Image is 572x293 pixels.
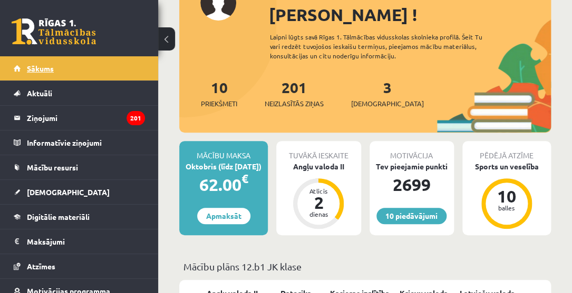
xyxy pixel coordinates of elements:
[351,78,424,109] a: 3[DEMOGRAPHIC_DATA]
[14,205,145,229] a: Digitālie materiāli
[376,208,447,224] a: 10 piedāvājumi
[462,161,551,230] a: Sports un veselība 10 balles
[265,98,324,109] span: Neizlasītās ziņas
[491,188,522,205] div: 10
[276,141,361,161] div: Tuvākā ieskaite
[370,161,454,172] div: Tev pieejamie punkti
[183,259,547,274] p: Mācību plāns 12.b1 JK klase
[27,212,90,221] span: Digitālie materiāli
[14,229,145,254] a: Maksājumi
[241,171,248,186] span: €
[462,141,551,161] div: Pēdējā atzīme
[27,106,145,130] legend: Ziņojumi
[12,18,96,45] a: Rīgas 1. Tālmācības vidusskola
[27,64,54,73] span: Sākums
[276,161,361,230] a: Angļu valoda II Atlicis 2 dienas
[127,111,145,125] i: 201
[179,172,268,197] div: 62.00
[179,161,268,172] div: Oktobris (līdz [DATE])
[14,81,145,105] a: Aktuāli
[14,155,145,179] a: Mācību resursi
[27,88,52,98] span: Aktuāli
[179,141,268,161] div: Mācību maksa
[27,229,145,254] legend: Maksājumi
[14,56,145,80] a: Sākums
[462,161,551,172] div: Sports un veselība
[27,261,55,271] span: Atzīmes
[276,161,361,172] div: Angļu valoda II
[27,130,145,155] legend: Informatīvie ziņojumi
[303,194,334,211] div: 2
[27,187,110,197] span: [DEMOGRAPHIC_DATA]
[14,106,145,130] a: Ziņojumi201
[370,141,454,161] div: Motivācija
[14,254,145,278] a: Atzīmes
[27,163,78,172] span: Mācību resursi
[491,205,522,211] div: balles
[14,130,145,155] a: Informatīvie ziņojumi
[270,32,493,60] div: Laipni lūgts savā Rīgas 1. Tālmācības vidusskolas skolnieka profilā. Šeit Tu vari redzēt tuvojošo...
[265,78,324,109] a: 201Neizlasītās ziņas
[351,98,424,109] span: [DEMOGRAPHIC_DATA]
[197,208,250,224] a: Apmaksāt
[14,180,145,204] a: [DEMOGRAPHIC_DATA]
[370,172,454,197] div: 2699
[201,98,237,109] span: Priekšmeti
[303,188,334,194] div: Atlicis
[201,78,237,109] a: 10Priekšmeti
[303,211,334,217] div: dienas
